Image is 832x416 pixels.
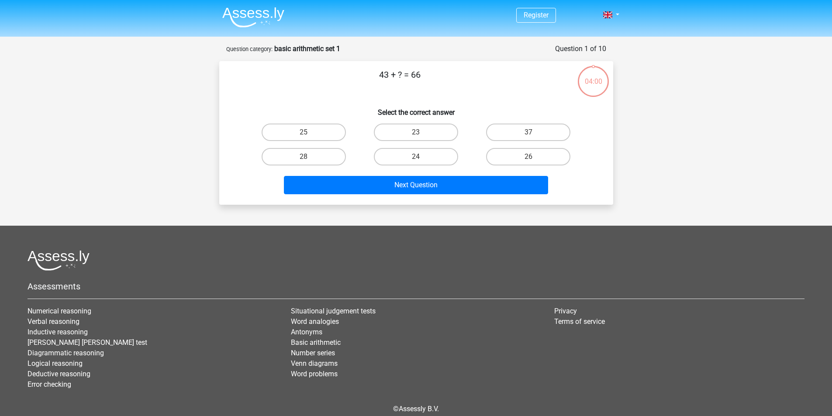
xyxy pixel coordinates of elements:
div: Question 1 of 10 [555,44,606,54]
h6: Select the correct answer [233,101,599,117]
label: 23 [374,124,458,141]
a: Numerical reasoning [28,307,91,315]
a: Assessly B.V. [399,405,439,413]
a: Deductive reasoning [28,370,90,378]
a: Number series [291,349,335,357]
a: Antonyms [291,328,322,336]
a: Word analogies [291,317,339,326]
a: Privacy [554,307,577,315]
a: Error checking [28,380,71,388]
a: Basic arithmetic [291,338,341,347]
a: Inductive reasoning [28,328,88,336]
h5: Assessments [28,281,804,292]
img: Assessly logo [28,250,90,271]
label: 28 [262,148,346,165]
small: Question category: [226,46,273,52]
a: Register [524,11,549,19]
a: Logical reasoning [28,359,83,368]
a: Venn diagrams [291,359,338,368]
a: Situational judgement tests [291,307,376,315]
label: 24 [374,148,458,165]
label: 26 [486,148,570,165]
a: Terms of service [554,317,605,326]
label: 37 [486,124,570,141]
a: Word problems [291,370,338,378]
label: 25 [262,124,346,141]
button: Next Question [284,176,548,194]
a: Verbal reasoning [28,317,79,326]
a: [PERSON_NAME] [PERSON_NAME] test [28,338,147,347]
p: 43 + ? = 66 [233,68,566,94]
div: 04:00 [577,65,610,87]
strong: basic arithmetic set 1 [274,45,340,53]
img: Assessly [222,7,284,28]
a: Diagrammatic reasoning [28,349,104,357]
